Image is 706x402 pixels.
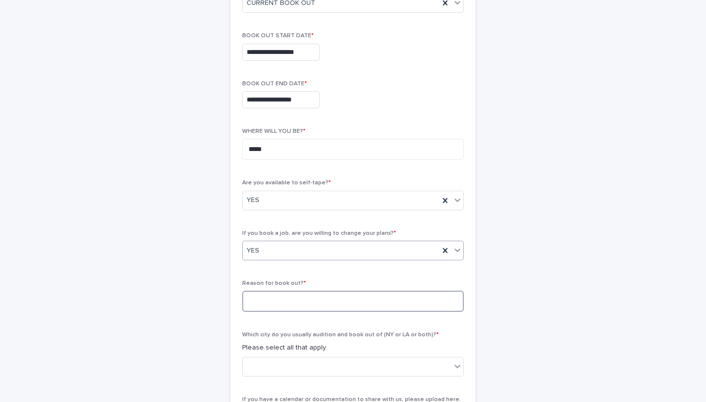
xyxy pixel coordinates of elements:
span: YES [247,195,259,205]
span: Reason for book out? [242,280,306,286]
span: BOOK OUT START DATE [242,33,314,39]
span: BOOK OUT END DATE [242,81,307,87]
span: YES [247,246,259,256]
span: Which city do you usually audition and book out of (NY or LA or both)? [242,332,439,338]
span: If you book a job, are you willing to change your plans? [242,230,396,236]
span: Are you available to self-tape? [242,180,331,186]
span: WHERE WILL YOU BE? [242,128,305,134]
p: Please select all that apply. [242,343,464,353]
